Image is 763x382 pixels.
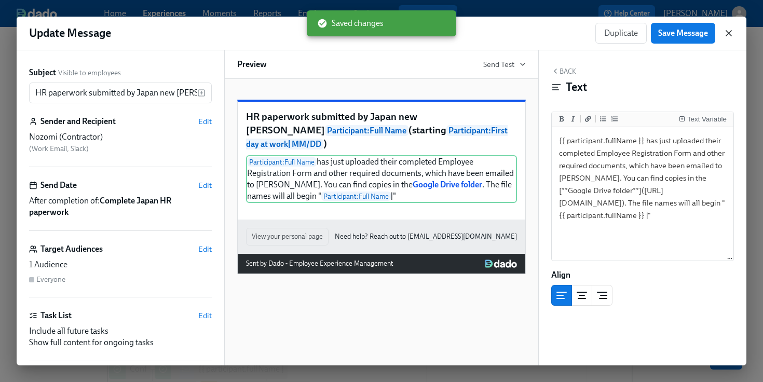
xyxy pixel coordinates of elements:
[246,155,517,203] div: Participant:Full Namehas just uploaded their completed Employee Registration Form and other requi...
[198,116,212,127] button: Edit
[576,289,588,302] svg: Center
[555,289,568,302] svg: Left
[40,180,77,191] h6: Send Date
[198,310,212,321] button: Edit
[29,337,212,348] div: Show full content for ongoing tasks
[29,259,212,270] div: 1 Audience
[604,28,638,38] span: Duplicate
[335,231,517,242] a: Need help? Reach out to [EMAIL_ADDRESS][DOMAIN_NAME]
[58,68,121,78] span: Visible to employees
[551,285,612,306] div: text alignment
[246,258,393,269] div: Sent by Dado - Employee Experience Management
[29,196,171,217] strong: Complete Japan HR paperwork
[687,116,727,123] div: Text Variable
[40,310,72,321] h6: Task List
[651,23,715,44] button: Save Message
[29,243,212,297] div: Target AudiencesEdit1 AudienceEveryone
[29,325,212,337] div: Include all future tasks
[246,110,517,151] p: HR paperwork submitted by Japan new [PERSON_NAME] (starting )
[592,285,612,306] button: right aligned
[325,125,408,136] span: Participant : Full Name
[595,23,647,44] button: Duplicate
[596,289,608,302] svg: Right
[551,269,570,281] label: Align
[29,180,212,231] div: Send DateEditAfter completion of:Complete Japan HR paperwork
[566,79,587,95] h4: Text
[246,228,329,245] button: View your personal page
[677,114,729,124] button: Insert Text Variable
[485,260,517,268] img: Dado
[483,59,526,70] button: Send Test
[317,18,384,29] span: Saved changes
[551,67,576,75] button: Back
[252,231,323,242] span: View your personal page
[658,28,708,38] span: Save Message
[556,114,567,124] button: Add bold text
[29,310,212,361] div: Task ListEditInclude all future tasksShow full content for ongoing tasks
[571,285,592,306] button: center aligned
[29,131,212,143] div: Nozomi (Contractor)
[583,114,593,124] button: Add a link
[40,243,103,255] h6: Target Audiences
[551,285,572,306] button: left aligned
[568,114,578,124] button: Add italic text
[29,144,89,153] span: ( Work Email, Slack )
[29,25,111,41] h1: Update Message
[198,244,212,254] button: Edit
[237,59,267,70] h6: Preview
[36,275,65,284] div: Everyone
[609,114,620,124] button: Add ordered list
[198,180,212,190] button: Edit
[554,129,731,260] textarea: {{ participant.fullName }} has just uploaded their completed Employee Registration Form and other...
[40,116,116,127] h6: Sender and Recipient
[598,114,608,124] button: Add unordered list
[29,195,212,218] span: After completion of:
[29,67,56,78] label: Subject
[197,89,206,97] svg: Insert text variable
[29,116,212,167] div: Sender and RecipientEditNozomi (Contractor) (Work Email, Slack)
